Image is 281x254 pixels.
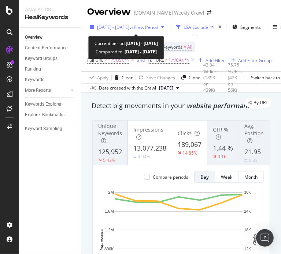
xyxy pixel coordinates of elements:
span: Keywords [163,44,182,50]
span: CTR % [213,126,228,133]
a: Overview [25,34,76,41]
a: Keyword Groups [25,55,76,62]
div: LSA Exclude [184,24,208,30]
div: Apply [97,75,108,81]
button: Month [239,171,264,183]
button: [DATE] [156,84,182,92]
div: times [217,23,223,31]
text: 18K [244,228,251,232]
span: 2025 Jul. 17th [159,85,173,91]
span: Avg. Position [244,122,264,137]
div: 0.16 [218,153,226,160]
a: Ranking [25,65,76,73]
div: Compare periods [153,174,188,180]
div: 4.94% [138,153,150,160]
div: Clone [189,75,200,81]
div: Keyword Groups [25,55,58,62]
a: Keywords [25,76,76,84]
text: 1.6M [105,209,114,213]
span: By URL [254,101,268,105]
span: Segments [240,24,261,30]
div: Overview [87,6,131,18]
button: Save Changes [136,72,175,83]
div: Open Intercom Messenger [256,229,274,247]
span: Full URL [87,57,103,63]
div: Month [244,174,258,180]
a: Explorer Bookmarks [25,111,76,119]
div: Ranking [25,65,41,73]
text: 30K [244,190,251,195]
div: Keywords Explorer [25,101,62,108]
img: Equal [133,156,136,158]
span: vs Prev. Period [129,24,158,30]
button: Add Filter [196,56,225,65]
span: ^.*/US/.*$ [108,55,129,65]
span: Impressions [133,126,163,133]
div: Keyword Sampling [25,125,62,133]
text: 24K [244,209,251,213]
button: Week [215,171,239,183]
div: Compared to: [96,48,157,56]
div: Data crossed with the Crawl [99,85,156,91]
text: 12K [244,247,251,251]
button: Clear [112,72,133,83]
b: [DATE] - [DATE] [126,40,158,46]
button: LSA Exclude [173,21,217,33]
span: ≠ [104,57,107,63]
div: Explorer Bookmarks [25,111,64,119]
span: ^.*/CA/.*$ [168,55,189,65]
text: 2M [108,190,114,195]
button: [DATE] - [DATE]vsPrev. Period [87,21,167,33]
div: Day [200,174,209,180]
div: Overview [25,34,42,41]
div: Add Filter [206,57,225,64]
button: and [137,57,145,64]
div: arrow-right-arrow-left [207,10,211,15]
span: 189,067 [178,140,201,149]
div: Analytics [25,6,75,13]
div: [DOMAIN_NAME] Weekly Crawl [134,9,204,16]
button: Segments [229,21,264,33]
span: = [184,44,186,50]
text: Clicks [252,234,257,245]
span: Clicks [178,130,192,137]
div: RealKeywords [25,13,75,22]
div: 75.75 % URLs ( 42K on 56K ) [228,62,242,93]
div: and [137,57,145,63]
div: Week [221,174,232,180]
a: More Reports [25,87,69,94]
div: Current period: [95,39,158,48]
span: Unique Keywords [98,122,122,137]
div: Add Filter Group [238,57,271,64]
text: Impressions [99,229,104,251]
span: 1.44 % [213,144,233,152]
div: Content Performance [25,44,67,52]
div: More Reports [25,87,51,94]
span: 125,952 [98,147,122,156]
div: Clear [122,75,133,81]
a: Content Performance [25,44,76,52]
b: [DATE] - [DATE] [123,49,157,55]
div: legacy label [245,98,271,108]
button: Add Filter Group [228,56,271,65]
text: 800K [104,247,114,251]
div: Save Changes [146,75,175,81]
button: Clone [178,72,200,83]
div: Keywords [25,76,44,84]
a: Keyword Sampling [25,125,76,133]
img: Equal [244,159,247,162]
button: Apply [87,72,108,83]
a: Keywords Explorer [25,101,76,108]
div: 0.83 [249,157,258,163]
div: 43.04 % Clicks ( 189K on 439K ) [203,62,219,93]
span: All [187,42,192,52]
div: 5.43% [103,157,115,163]
button: Day [194,171,215,183]
span: [DATE] - [DATE] [97,24,129,30]
text: 1.2M [105,228,114,232]
span: 21.95 [244,147,261,156]
span: Full URL [148,57,164,63]
span: ≠ [165,57,167,63]
span: 13,077,238 [133,144,166,152]
div: 14.85% [182,150,197,156]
